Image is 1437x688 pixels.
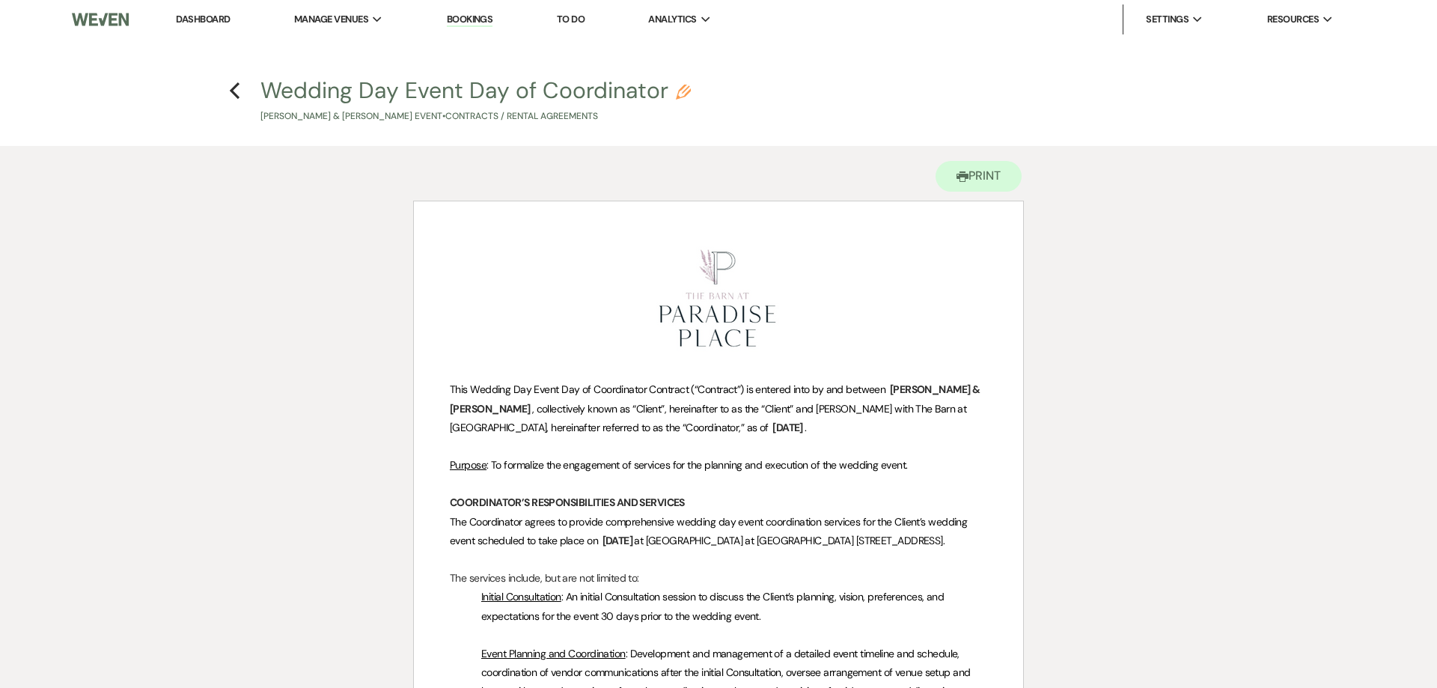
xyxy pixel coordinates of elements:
[176,13,230,25] a: Dashboard
[260,109,691,124] p: [PERSON_NAME] & [PERSON_NAME] Event • Contracts / Rental Agreements
[1267,12,1319,27] span: Resources
[634,534,945,547] span: at [GEOGRAPHIC_DATA] at [GEOGRAPHIC_DATA] [STREET_ADDRESS].
[450,381,980,417] span: [PERSON_NAME] & [PERSON_NAME]
[450,496,685,509] strong: COORDINATOR’S RESPONSIBILITIES AND SERVICES
[481,590,947,622] span: : An initial Consultation session to discuss the Client’s planning, vision, preferences, and expe...
[450,383,885,396] span: This Wedding Day Event Day of Coordinator Contract (“Contract”) is entered into by and between
[601,532,635,550] span: [DATE]
[481,590,561,603] u: Initial Consultation
[450,402,969,434] span: , collectively known as “Client”, hereinafter to as the “Client” and [PERSON_NAME] with The Barn ...
[450,515,970,547] span: The Coordinator agrees to provide comprehensive wedding day event coordination services for the C...
[557,13,585,25] a: To Do
[486,458,907,472] span: : To formalize the engagement of services for the planning and execution of the wedding event.
[447,13,493,27] a: Bookings
[260,79,691,124] button: Wedding Day Event Day of Coordinator[PERSON_NAME] & [PERSON_NAME] Event•Contracts / Rental Agreem...
[72,4,129,35] img: Weven Logo
[294,12,368,27] span: Manage Venues
[936,161,1022,192] button: Print
[481,647,626,660] u: Event Planning and Coordination
[642,239,792,362] img: Screenshot 2024-01-08 at 4.15.26 PM.png
[648,12,696,27] span: Analytics
[771,419,805,436] span: [DATE]
[450,458,486,472] u: Purpose
[1146,12,1189,27] span: Settings
[450,569,987,588] p: The services include, but are not limited to:
[805,421,806,434] span: .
